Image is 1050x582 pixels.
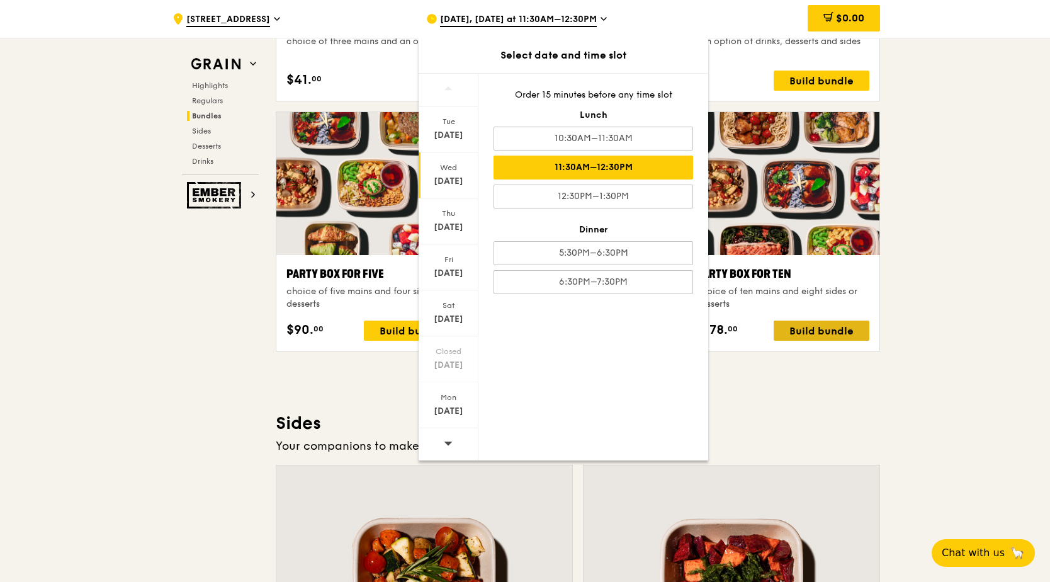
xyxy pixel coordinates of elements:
span: 00 [728,324,738,334]
span: 00 [312,74,322,84]
div: Build bundle [364,321,460,341]
div: choice of five mains and an option of drinks, desserts and sides [594,35,869,48]
span: 00 [313,324,324,334]
img: Grain web logo [187,53,245,76]
span: [DATE], [DATE] at 11:30AM–12:30PM [440,13,597,27]
span: $41. [286,71,312,89]
div: 5:30PM–6:30PM [494,241,693,265]
img: Ember Smokery web logo [187,182,245,208]
div: Thu [421,208,477,219]
div: Wed [421,163,477,173]
div: Closed [421,346,477,357]
div: Select date and time slot [419,48,708,63]
div: Dinner [494,224,693,236]
span: $90. [286,321,313,339]
div: 10:30AM–11:30AM [494,127,693,151]
div: Mon [421,392,477,402]
div: [DATE] [421,221,477,234]
div: Build bundle [774,71,869,91]
div: Tue [421,117,477,127]
div: choice of three mains and an option of drinks, desserts and sides [286,35,562,48]
span: Sides [192,127,211,135]
div: Order 15 minutes before any time slot [494,89,693,101]
span: 🦙 [1010,545,1025,561]
div: choice of ten mains and eight sides or desserts [696,285,869,311]
span: Drinks [192,157,213,166]
div: Party Box for Ten [696,265,869,283]
div: Your companions to make it a wholesome meal. [276,437,880,455]
span: $0.00 [836,12,864,24]
h3: Sides [276,412,880,435]
div: [DATE] [421,129,477,142]
div: 6:30PM–7:30PM [494,270,693,294]
div: choice of five mains and four sides or desserts [286,285,460,311]
div: [DATE] [421,267,477,280]
div: Build bundle [774,321,869,341]
span: Highlights [192,81,228,90]
div: [DATE] [421,405,477,418]
span: $178. [696,321,728,339]
div: 12:30PM–1:30PM [494,185,693,208]
div: [DATE] [421,175,477,188]
span: Desserts [192,142,221,151]
div: 11:30AM–12:30PM [494,156,693,180]
span: Chat with us [942,545,1005,561]
span: Regulars [192,96,223,105]
div: Fri [421,254,477,265]
div: Lunch [494,109,693,122]
div: Sat [421,300,477,311]
span: [STREET_ADDRESS] [186,13,270,27]
span: Bundles [192,111,222,120]
button: Chat with us🦙 [932,539,1035,567]
div: [DATE] [421,313,477,326]
div: Party Box for Five [286,265,460,283]
div: [DATE] [421,359,477,372]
